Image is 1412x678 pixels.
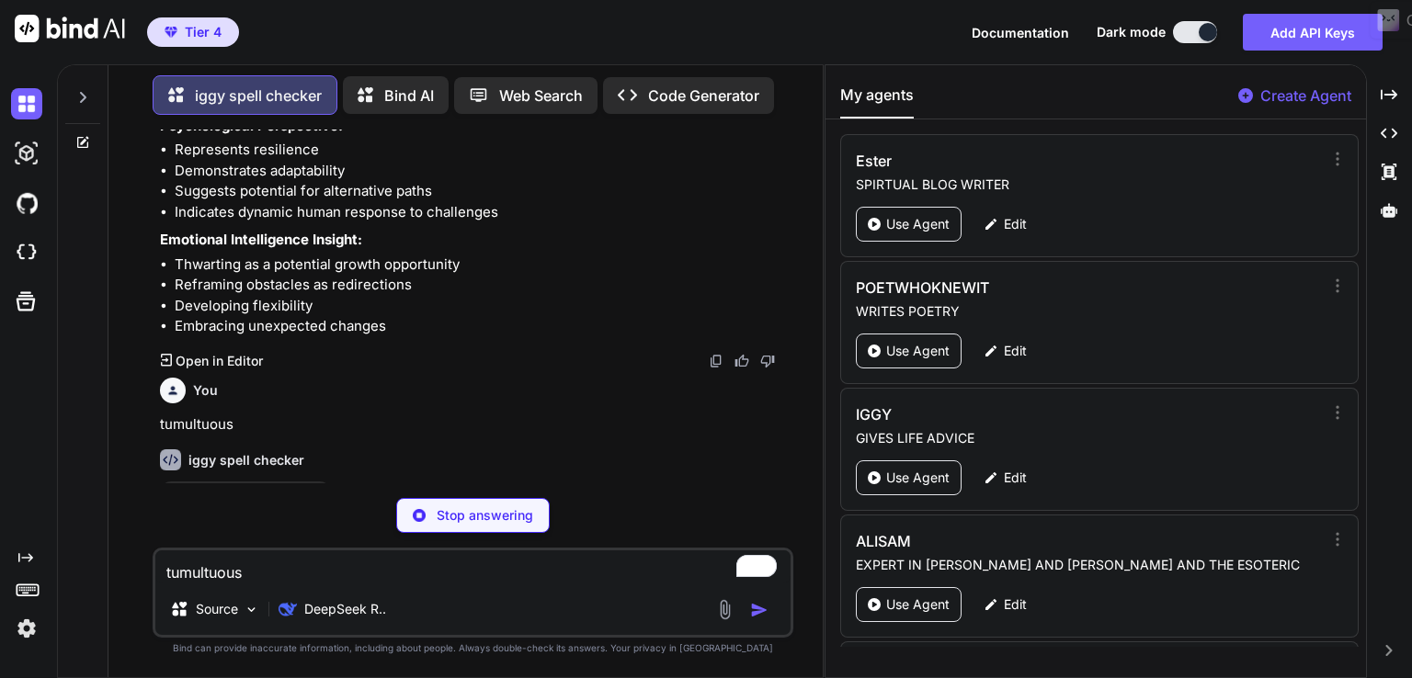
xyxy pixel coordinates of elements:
img: cloudideIcon [11,237,42,268]
span: Dark mode [1097,23,1166,41]
p: Use Agent [886,342,950,360]
button: Documentation [972,23,1069,42]
li: Suggests potential for alternative paths [175,181,790,202]
p: Use Agent [886,595,950,614]
p: Open in Editor [176,352,263,370]
h6: You [193,381,218,400]
p: Stop answering [437,506,533,525]
strong: Psychological Perspective: [160,117,343,134]
img: darkAi-studio [11,138,42,169]
li: Indicates dynamic human response to challenges [175,202,790,223]
li: Thwarting as a potential growth opportunity [175,254,790,276]
span: Tier 4 [185,23,222,41]
p: DeepSeek R.. [304,600,386,618]
h3: IGGY [856,403,1182,425]
p: Edit [1004,595,1027,614]
p: Code Generator [648,85,759,107]
img: like [734,354,749,368]
h3: POETWHOKNEWIT [856,277,1182,299]
li: Reframing obstacles as redirections [175,275,790,296]
img: Bind AI [15,15,125,42]
button: Show Reasoning [160,481,331,516]
h3: ALISAM [856,530,1182,552]
img: attachment [714,599,735,620]
img: copy [709,354,723,368]
p: Bind AI [384,85,434,107]
img: premium [165,27,177,38]
li: Embracing unexpected changes [175,316,790,337]
button: Add API Keys [1243,14,1383,51]
p: Bind can provide inaccurate information, including about people. Always double-check its answers.... [153,641,793,655]
img: darkChat [11,88,42,119]
img: dislike [760,354,775,368]
li: Represents resilience [175,140,790,161]
p: tumultuous [160,414,790,435]
li: Demonstrates adaptability [175,161,790,182]
p: Use Agent [886,469,950,487]
button: premiumTier 4 [147,17,239,47]
p: Source [196,600,238,618]
p: SPIRTUAL BLOG WRITER [856,175,1322,194]
p: iggy spell checker [195,85,322,107]
li: Developing flexibility [175,296,790,317]
h3: Ester [856,150,1182,172]
textarea: To enrich screen reader interactions, please activate Accessibility in Grammarly extension settings [155,550,791,583]
p: Use Agent [886,215,950,233]
p: GIVES LIFE ADVICE [856,429,1322,447]
p: Edit [1004,215,1027,233]
p: Edit [1004,342,1027,360]
p: EXPERT IN [PERSON_NAME] AND [PERSON_NAME] AND THE ESOTERIC [856,556,1322,574]
h6: iggy spell checker [188,451,304,469]
p: Web Search [499,85,583,107]
p: Edit [1004,469,1027,487]
button: My agents [840,84,914,119]
img: DeepSeek R1 (671B-Full) [279,600,297,618]
img: Pick Models [244,602,259,617]
img: githubDark [11,187,42,219]
strong: Emotional Intelligence Insight: [160,231,362,248]
img: settings [11,613,42,644]
img: icon [750,601,769,619]
span: Documentation [972,25,1069,40]
p: Create Agent [1260,85,1351,107]
p: WRITES POETRY [856,302,1322,321]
